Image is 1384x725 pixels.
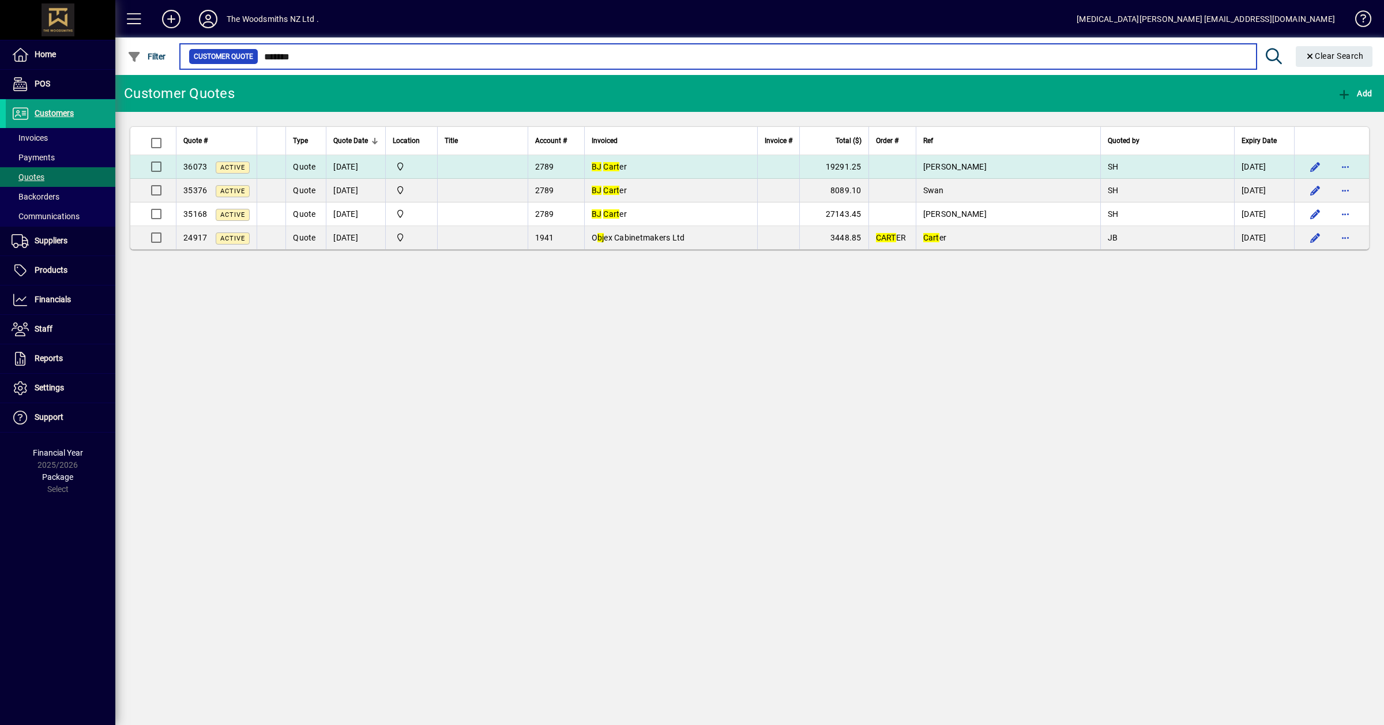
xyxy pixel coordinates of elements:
a: Home [6,40,115,69]
a: Support [6,403,115,432]
span: Total ($) [836,134,862,147]
span: SH [1108,209,1119,219]
td: [DATE] [326,179,385,202]
span: Invoice # [765,134,792,147]
button: More options [1336,157,1355,176]
span: er [592,209,627,219]
span: Quote Date [333,134,368,147]
td: [DATE] [326,226,385,249]
a: Quotes [6,167,115,187]
span: Settings [35,383,64,392]
div: Quote Date [333,134,378,147]
a: Invoices [6,128,115,148]
a: Backorders [6,187,115,206]
span: 35168 [183,209,207,219]
a: Suppliers [6,227,115,256]
span: Invoices [12,133,48,142]
span: er [923,233,947,242]
button: More options [1336,205,1355,223]
span: Customer Quote [194,51,253,62]
a: Payments [6,148,115,167]
span: Quote # [183,134,208,147]
span: ER [876,233,907,242]
td: [DATE] [1234,179,1294,202]
span: 24917 [183,233,207,242]
em: Cart [603,186,619,195]
span: Quote [293,209,315,219]
button: Filter [125,46,169,67]
span: Suppliers [35,236,67,245]
span: 1941 [535,233,554,242]
span: Payments [12,153,55,162]
button: More options [1336,228,1355,247]
button: Add [1334,83,1375,104]
span: Customers [35,108,74,118]
span: 2789 [535,162,554,171]
span: [PERSON_NAME] [923,162,987,171]
button: More options [1336,181,1355,200]
div: Ref [923,134,1093,147]
a: Knowledge Base [1347,2,1370,40]
td: [DATE] [326,155,385,179]
span: 36073 [183,162,207,171]
div: Customer Quotes [124,84,235,103]
em: Cart [923,233,939,242]
span: The Woodsmiths [393,160,430,173]
div: Location [393,134,430,147]
span: O ex Cabinetmakers Ltd [592,233,685,242]
td: [DATE] [1234,155,1294,179]
em: Cart [603,162,619,171]
span: Title [445,134,458,147]
div: Invoiced [592,134,750,147]
span: Active [220,211,245,219]
span: Support [35,412,63,422]
span: Package [42,472,73,482]
span: SH [1108,186,1119,195]
a: Financials [6,286,115,314]
span: The Woodsmiths [393,184,430,197]
span: Type [293,134,308,147]
div: Quote # [183,134,250,147]
div: [MEDICAL_DATA][PERSON_NAME] [EMAIL_ADDRESS][DOMAIN_NAME] [1077,10,1335,28]
button: Clear [1296,46,1373,67]
span: Reports [35,354,63,363]
span: Home [35,50,56,59]
td: 3448.85 [799,226,868,249]
span: SH [1108,162,1119,171]
td: 8089.10 [799,179,868,202]
div: Order # [876,134,909,147]
button: Edit [1306,181,1325,200]
a: Staff [6,315,115,344]
span: er [592,162,627,171]
div: Account # [535,134,577,147]
span: Financial Year [33,448,83,457]
div: Quoted by [1108,134,1227,147]
span: POS [35,79,50,88]
em: bj [597,233,604,242]
button: Edit [1306,205,1325,223]
span: Financials [35,295,71,304]
span: Backorders [12,192,59,201]
button: Edit [1306,228,1325,247]
span: Communications [12,212,80,221]
span: Quote [293,186,315,195]
em: Cart [603,209,619,219]
button: Add [153,9,190,29]
span: Add [1337,89,1372,98]
span: Quotes [12,172,44,182]
td: [DATE] [1234,202,1294,226]
a: Reports [6,344,115,373]
span: 2789 [535,209,554,219]
em: CART [876,233,896,242]
span: Quoted by [1108,134,1139,147]
span: Filter [127,52,166,61]
td: [DATE] [1234,226,1294,249]
span: Expiry Date [1242,134,1277,147]
a: Communications [6,206,115,226]
span: Active [220,164,245,171]
span: Active [220,187,245,195]
span: Active [220,235,245,242]
span: Products [35,265,67,275]
span: Account # [535,134,567,147]
td: 19291.25 [799,155,868,179]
